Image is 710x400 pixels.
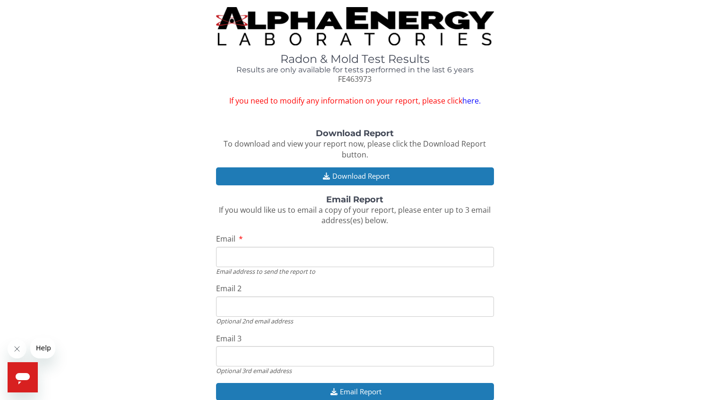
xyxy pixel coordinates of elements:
strong: Email Report [326,194,383,205]
span: Email 2 [216,283,242,294]
h4: Results are only available for tests performed in the last 6 years [216,66,494,74]
span: If you need to modify any information on your report, please click [216,96,494,106]
span: Email 3 [216,333,242,344]
div: Email address to send the report to [216,267,494,276]
iframe: Button to launch messaging window [8,362,38,392]
span: FE463973 [338,74,372,84]
iframe: Close message [8,339,26,358]
span: If you would like us to email a copy of your report, please enter up to 3 email address(es) below. [219,205,491,226]
img: TightCrop.jpg [216,7,494,45]
div: Optional 2nd email address [216,317,494,325]
a: here. [462,96,481,106]
span: To download and view your report now, please click the Download Report button. [224,139,486,160]
span: Email [216,234,235,244]
button: Download Report [216,167,494,185]
div: Optional 3rd email address [216,366,494,375]
iframe: Message from company [30,338,55,358]
strong: Download Report [316,128,394,139]
h1: Radon & Mold Test Results [216,53,494,65]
